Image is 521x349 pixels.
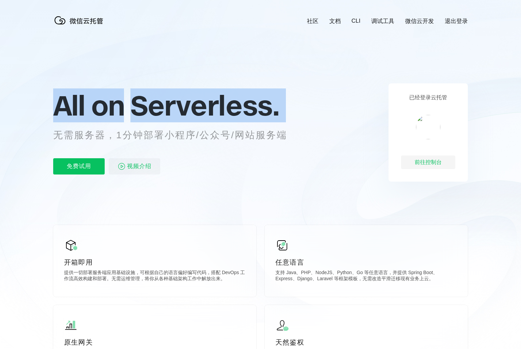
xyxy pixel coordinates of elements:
a: 社区 [307,17,318,25]
p: 无需服务器，1分钟部署小程序/公众号/网站服务端 [53,128,300,142]
a: 微信云托管 [53,22,107,28]
p: 原生网关 [64,337,246,347]
p: 开箱即用 [64,258,246,267]
span: Serverless. [130,88,279,122]
p: 天然鉴权 [275,337,457,347]
p: 已经登录云托管 [409,94,447,101]
a: 退出登录 [445,17,468,25]
img: 微信云托管 [53,14,107,27]
a: 微信云开发 [405,17,434,25]
a: CLI [352,18,360,24]
a: 文档 [329,17,341,25]
p: 支持 Java、PHP、NodeJS、Python、Go 等任意语言，并提供 Spring Boot、Express、Django、Laravel 等框架模板，无需改造平滑迁移现有业务上云。 [275,270,457,283]
p: 提供一切部署服务端应用基础设施，可根据自己的语言偏好编写代码，搭配 DevOps 工作流高效构建和部署。无需运维管理，将你从各种基础架构工作中解放出来。 [64,270,246,283]
img: video_play.svg [118,162,126,170]
p: 免费试用 [53,158,105,174]
span: 视频介绍 [127,158,151,174]
a: 调试工具 [371,17,394,25]
p: 任意语言 [275,258,457,267]
div: 前往控制台 [401,156,455,169]
span: All on [53,88,124,122]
